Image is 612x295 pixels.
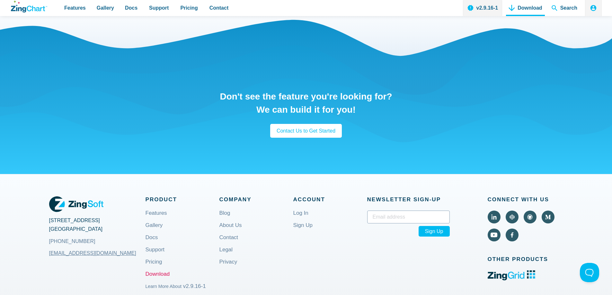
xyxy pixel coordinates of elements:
[542,211,554,223] a: Visit ZingChart on Medium (external).
[488,255,563,264] span: Other Products
[419,226,450,237] span: Sign Up
[146,223,163,238] a: Gallery
[146,272,170,287] a: Download
[256,104,356,116] strong: We can build it for you!
[146,259,162,275] a: Pricing
[367,211,450,223] input: Email address
[219,235,238,250] a: Contact
[146,247,165,263] a: Support
[277,126,335,135] span: Contact Us to Get Started
[146,235,158,250] a: Docs
[524,211,537,223] a: Visit ZingChart on GitHub (external).
[580,263,599,282] iframe: Toggle Customer Support
[209,4,229,12] span: Contact
[11,1,47,13] a: ZingChart Logo. Click to return to the homepage
[220,91,392,102] h2: Don't see the feature you're looking for?
[146,211,167,226] a: Features
[146,284,182,289] small: Learn More About
[488,211,501,223] a: Visit ZingChart on LinkedIn (external).
[219,211,230,226] a: Blog
[180,4,198,12] span: Pricing
[49,246,136,261] a: [EMAIL_ADDRESS][DOMAIN_NAME]
[488,229,501,241] a: Visit ZingChart on YouTube (external).
[49,216,146,249] address: [STREET_ADDRESS] [GEOGRAPHIC_DATA]
[49,234,146,249] a: [PHONE_NUMBER]
[506,211,519,223] a: Visit ZingChart on CodePen (external).
[64,4,86,12] span: Features
[488,276,536,282] a: ZingGrid logo. Click to visit the ZingGrid site (external).
[219,223,242,238] a: About Us
[97,4,114,12] span: Gallery
[149,4,169,12] span: Support
[183,283,206,289] span: v2.9.16-1
[219,247,233,263] a: Legal
[293,223,313,238] a: Sign Up
[125,4,137,12] span: Docs
[506,229,519,241] a: Visit ZingChart on Facebook (external).
[293,211,308,226] a: Log In
[219,259,237,275] a: Privacy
